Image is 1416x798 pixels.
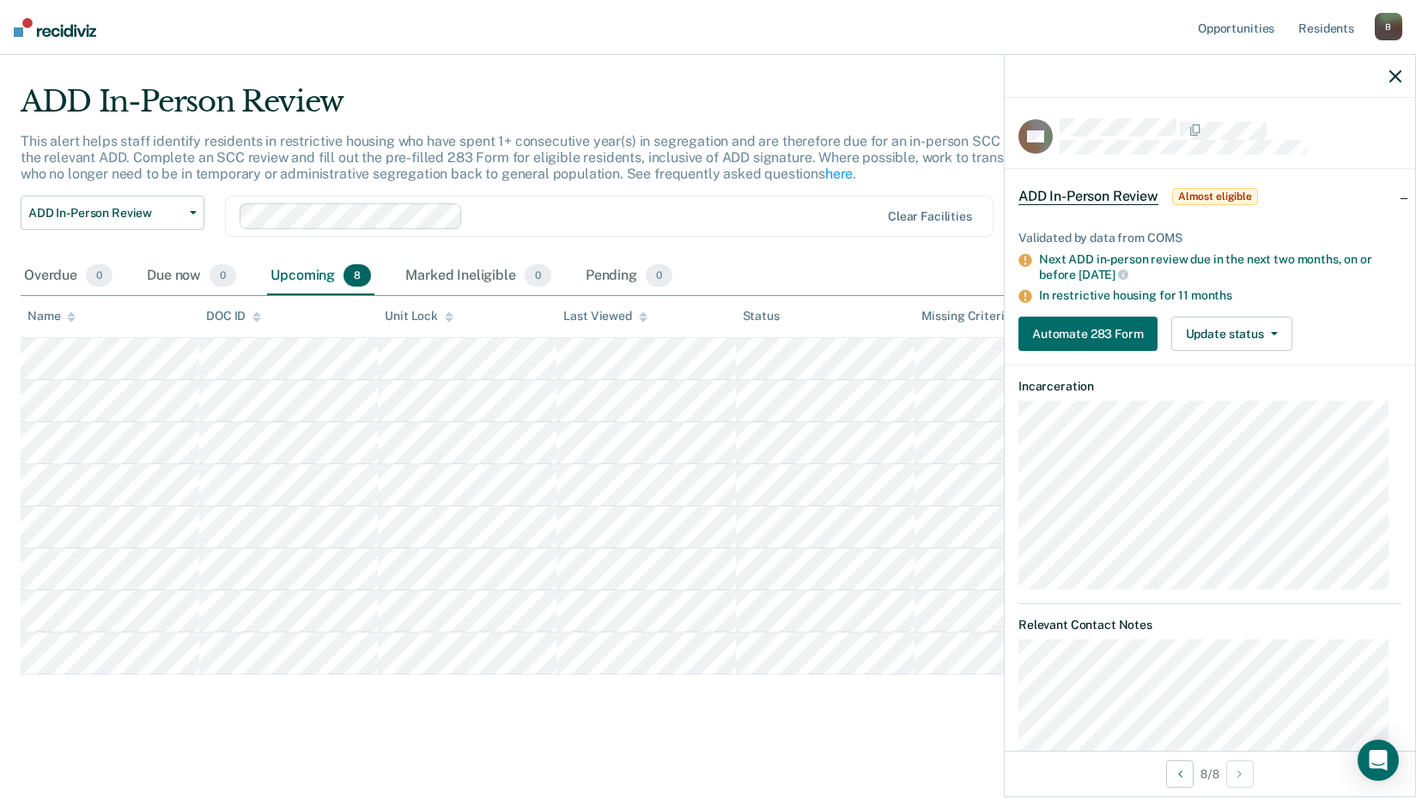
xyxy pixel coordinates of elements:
[210,264,236,287] span: 0
[1039,288,1401,303] div: In restrictive housing for 11 months
[921,309,1012,323] div: Missing Criteria
[646,264,672,287] span: 0
[743,309,780,323] div: Status
[1018,618,1401,632] dt: Relevant Contact Notes
[143,257,240,295] div: Due now
[1358,740,1399,781] div: Open Intercom Messenger
[21,84,1083,133] div: ADD In-Person Review
[14,18,96,37] img: Recidiviz
[1018,317,1158,351] button: Automate 283 Form
[343,264,371,287] span: 8
[27,309,76,323] div: Name
[402,257,555,295] div: Marked Ineligible
[1166,760,1194,788] button: Previous Opportunity
[1018,188,1158,205] span: ADD In-Person Review
[1005,751,1415,796] div: 8 / 8
[267,257,374,295] div: Upcoming
[1172,188,1258,205] span: Almost eligible
[1005,169,1415,224] div: ADD In-Person ReviewAlmost eligible
[28,206,183,221] span: ADD In-Person Review
[888,209,972,224] div: Clear facilities
[1018,379,1401,394] dt: Incarceration
[563,309,647,323] div: Last Viewed
[1171,317,1292,351] button: Update status
[86,264,112,287] span: 0
[1375,13,1402,40] div: B
[206,309,261,323] div: DOC ID
[385,309,453,323] div: Unit Lock
[525,264,551,287] span: 0
[21,257,116,295] div: Overdue
[1018,231,1401,245] div: Validated by data from COMS
[1018,317,1164,351] a: Automate 283 Form
[1039,252,1401,281] div: Next ADD in-person review due in the next two months, on or before [DATE]
[21,133,1082,182] p: This alert helps staff identify residents in restrictive housing who have spent 1+ consecutive ye...
[1226,760,1254,788] button: Next Opportunity
[825,166,853,182] a: here
[582,257,676,295] div: Pending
